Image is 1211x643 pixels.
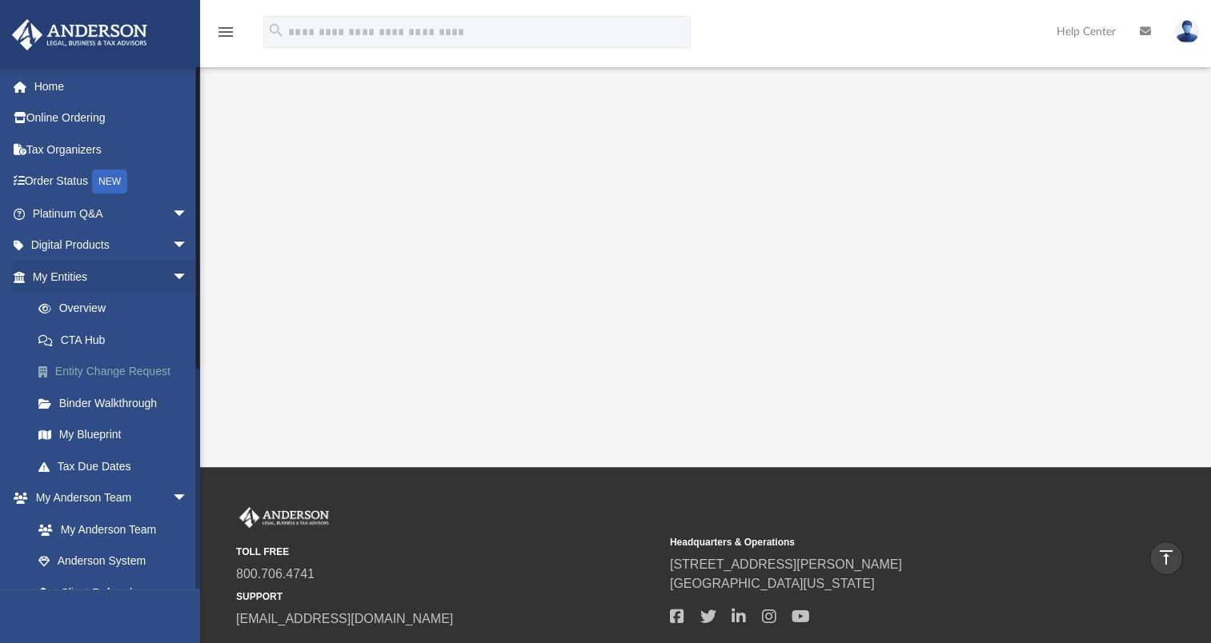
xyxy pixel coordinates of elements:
[11,70,212,102] a: Home
[92,170,127,194] div: NEW
[236,612,453,625] a: [EMAIL_ADDRESS][DOMAIN_NAME]
[236,545,659,559] small: TOLL FREE
[172,230,204,262] span: arrow_drop_down
[216,30,235,42] a: menu
[22,293,212,325] a: Overview
[22,387,212,419] a: Binder Walkthrough
[22,419,204,451] a: My Blueprint
[11,134,212,166] a: Tax Organizers
[11,102,212,134] a: Online Ordering
[172,261,204,294] span: arrow_drop_down
[670,557,902,571] a: [STREET_ADDRESS][PERSON_NAME]
[172,482,204,515] span: arrow_drop_down
[11,230,212,262] a: Digital Productsarrow_drop_down
[670,535,1093,549] small: Headquarters & Operations
[1175,20,1199,43] img: User Pic
[236,507,332,528] img: Anderson Advisors Platinum Portal
[7,19,152,50] img: Anderson Advisors Platinum Portal
[236,589,659,604] small: SUPPORT
[1157,548,1176,567] i: vertical_align_top
[22,545,204,577] a: Anderson System
[22,513,196,545] a: My Anderson Team
[11,482,204,514] a: My Anderson Teamarrow_drop_down
[22,450,212,482] a: Tax Due Dates
[22,577,204,609] a: Client Referrals
[11,198,212,230] a: Platinum Q&Aarrow_drop_down
[267,22,285,39] i: search
[172,198,204,230] span: arrow_drop_down
[216,22,235,42] i: menu
[670,577,875,590] a: [GEOGRAPHIC_DATA][US_STATE]
[11,166,212,198] a: Order StatusNEW
[22,356,212,388] a: Entity Change Request
[236,567,315,581] a: 800.706.4741
[22,324,212,356] a: CTA Hub
[1149,541,1183,575] a: vertical_align_top
[11,261,212,293] a: My Entitiesarrow_drop_down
